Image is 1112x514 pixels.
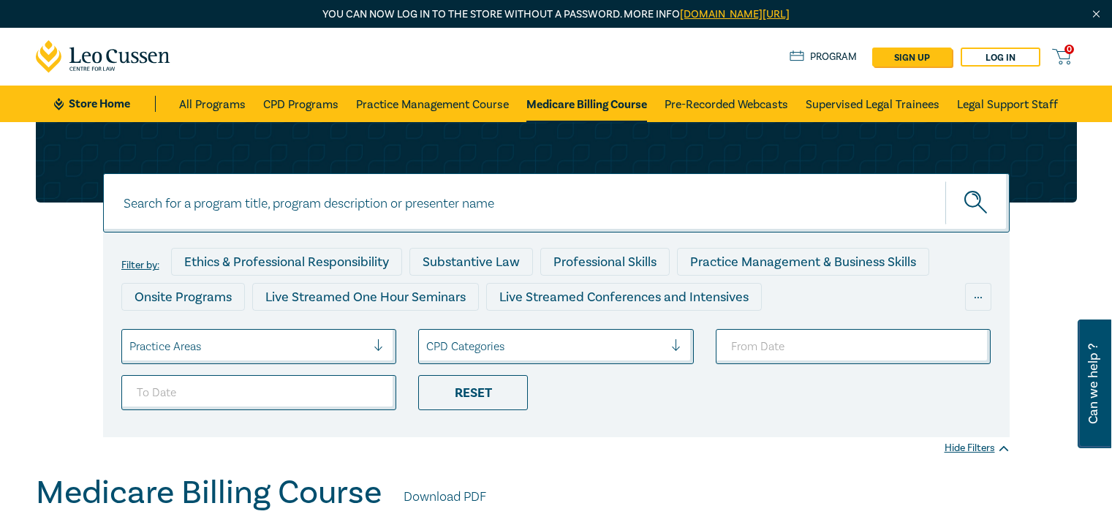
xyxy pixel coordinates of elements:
a: Medicare Billing Course [526,86,647,122]
img: Close [1090,8,1102,20]
a: Supervised Legal Trainees [806,86,939,122]
div: Live Streamed One Hour Seminars [252,283,479,311]
div: Reset [418,375,528,410]
a: Program [790,49,858,65]
input: select [129,339,132,355]
a: Legal Support Staff [957,86,1058,122]
a: Practice Management Course [356,86,509,122]
a: sign up [872,48,952,67]
div: Professional Skills [540,248,670,276]
input: From Date [716,329,991,364]
a: Pre-Recorded Webcasts [665,86,788,122]
div: Live Streamed Practical Workshops [121,318,353,346]
div: ... [965,283,991,311]
div: Hide Filters [945,441,1010,456]
div: Substantive Law [409,248,533,276]
div: Live Streamed Conferences and Intensives [486,283,762,311]
label: Filter by: [121,260,159,271]
span: 0 [1064,45,1074,54]
div: 10 CPD Point Packages [536,318,696,346]
input: select [426,339,429,355]
span: Can we help ? [1086,328,1100,439]
a: Log in [961,48,1040,67]
a: [DOMAIN_NAME][URL] [680,7,790,21]
a: CPD Programs [263,86,338,122]
div: Ethics & Professional Responsibility [171,248,402,276]
input: Search for a program title, program description or presenter name [103,173,1010,233]
div: Pre-Recorded Webcasts [360,318,529,346]
a: Download PDF [404,488,486,507]
a: All Programs [179,86,246,122]
div: Practice Management & Business Skills [677,248,929,276]
p: You can now log in to the store without a password. More info [36,7,1077,23]
a: Store Home [54,96,156,112]
div: Onsite Programs [121,283,245,311]
h1: Medicare Billing Course [36,474,382,512]
div: National Programs [703,318,838,346]
input: To Date [121,375,397,410]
